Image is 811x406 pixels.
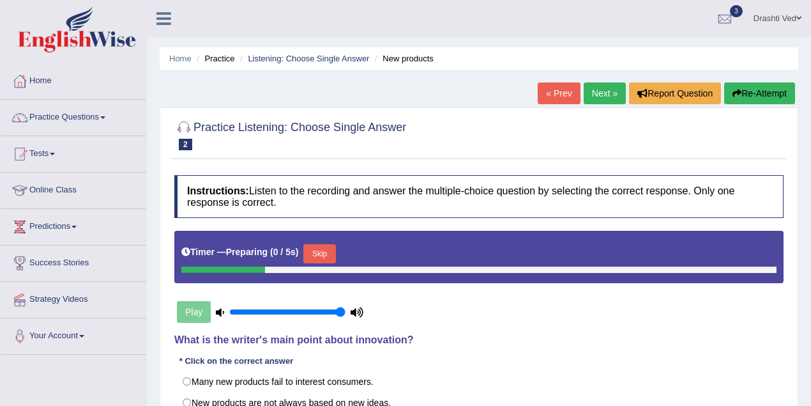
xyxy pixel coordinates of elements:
span: 3 [730,5,743,17]
li: Practice [193,52,234,65]
b: Preparing [226,247,268,257]
a: Home [1,63,146,95]
li: New products [372,52,434,65]
span: 2 [179,139,192,150]
a: « Prev [538,82,580,104]
h5: Timer — [181,247,298,257]
button: Report Question [629,82,721,104]
a: Your Account [1,318,146,350]
b: ) [296,247,299,257]
div: * Click on the correct answer [174,355,298,368]
label: Many new products fail to interest consumers. [174,371,784,393]
a: Practice Questions [1,100,146,132]
a: Next » [584,82,626,104]
a: Success Stories [1,246,146,277]
a: Strategy Videos [1,282,146,314]
h4: Listen to the recording and answer the multiple-choice question by selecting the correct response... [174,175,784,218]
b: ( [270,247,273,257]
b: Instructions: [187,185,249,196]
button: Skip [303,244,335,263]
h2: Practice Listening: Choose Single Answer [174,118,406,150]
button: Re-Attempt [724,82,795,104]
h4: What is the writer's main point about innovation? [174,334,784,346]
a: Tests [1,136,146,168]
a: Online Class [1,173,146,205]
b: 0 / 5s [273,247,296,257]
a: Predictions [1,209,146,241]
a: Listening: Choose Single Answer [248,54,369,63]
a: Home [169,54,192,63]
